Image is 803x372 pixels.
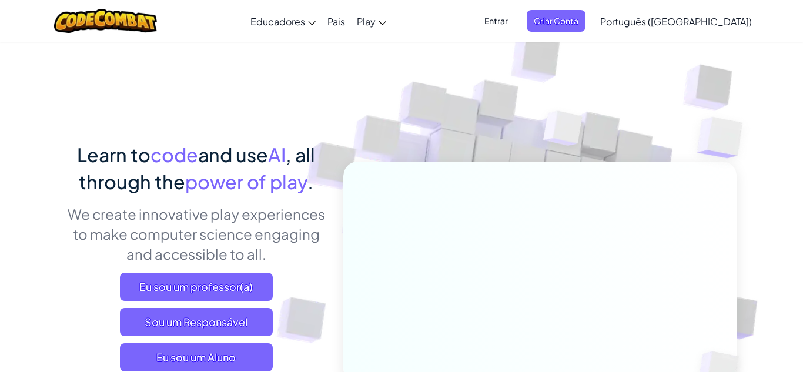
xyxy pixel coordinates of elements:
span: Play [357,15,376,28]
button: Criar Conta [527,10,585,32]
button: Entrar [477,10,515,32]
a: Pais [322,5,351,37]
a: Educadores [245,5,322,37]
span: code [150,143,198,166]
p: We create innovative play experiences to make computer science engaging and accessible to all. [66,204,326,264]
span: AI [268,143,286,166]
span: Educadores [250,15,305,28]
img: Overlap cubes [521,88,606,175]
span: . [307,170,313,193]
span: Learn to [77,143,150,166]
img: CodeCombat logo [54,9,157,33]
a: Português ([GEOGRAPHIC_DATA]) [594,5,758,37]
span: and use [198,143,268,166]
span: power of play [185,170,307,193]
button: Eu sou um Aluno [120,343,273,371]
a: Play [351,5,392,37]
span: Português ([GEOGRAPHIC_DATA]) [600,15,752,28]
img: Overlap cubes [674,88,775,187]
a: Eu sou um professor(a) [120,273,273,301]
a: Sou um Responsável [120,308,273,336]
